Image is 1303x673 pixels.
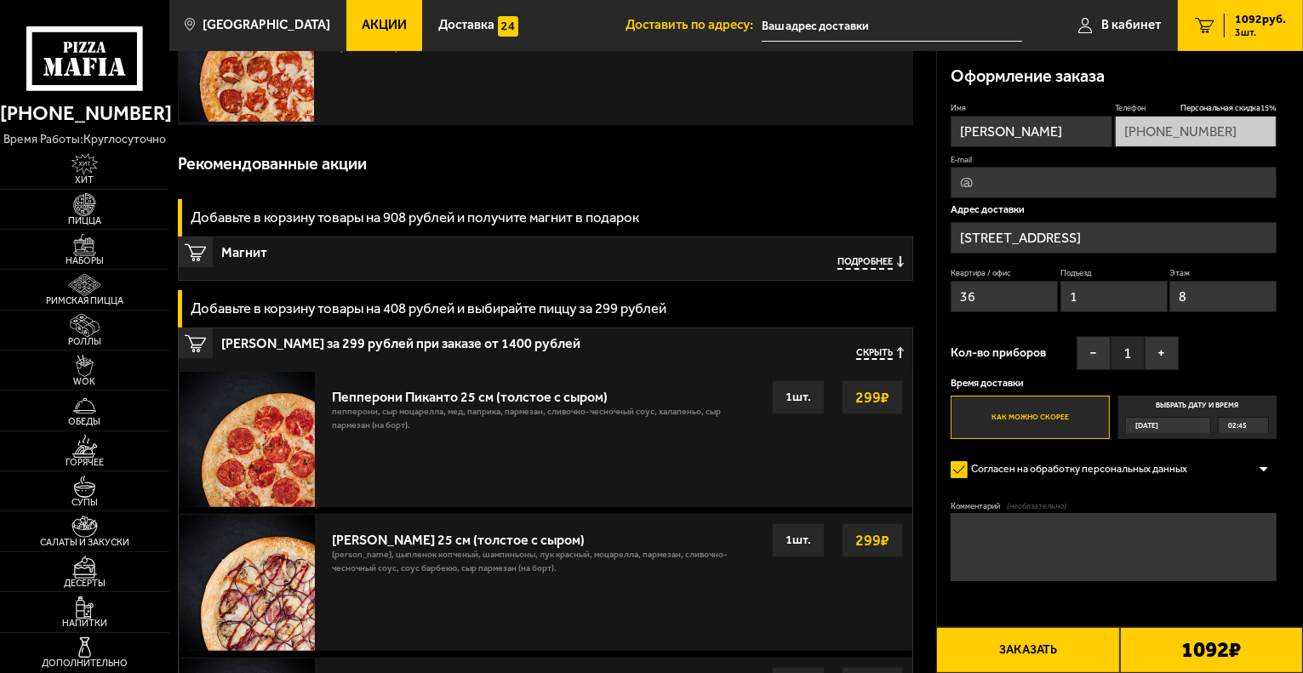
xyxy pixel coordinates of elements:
[332,548,758,584] p: [PERSON_NAME], цыпленок копченый, шампиньоны, лук красный, моцарелла, пармезан, сливочно-чесночны...
[772,380,825,414] div: 1 шт.
[221,328,661,351] span: [PERSON_NAME] за 299 рублей при заказе от 1400 рублей
[951,456,1201,483] label: Согласен на обработку персональных данных
[1180,102,1277,113] span: Персональная скидка 15 %
[856,347,904,360] button: Скрыть
[951,102,1112,113] label: Имя
[438,19,494,31] span: Доставка
[951,154,1277,165] label: E-mail
[762,10,1022,42] span: проспект Металлистов, 23к3
[951,500,1277,511] label: Комментарий
[951,267,1058,278] label: Квартира / офис
[951,396,1110,439] label: Как можно скорее
[362,19,407,31] span: Акции
[179,371,912,507] a: Пепперони Пиканто 25 см (толстое с сыром)пепперони, сыр Моцарелла, мед, паприка, пармезан, сливоч...
[221,237,661,260] span: Магнит
[936,627,1119,673] button: Заказать
[1235,27,1286,37] span: 3 шт.
[1235,14,1286,26] span: 1092 руб.
[332,405,758,441] p: пепперони, сыр Моцарелла, мед, паприка, пармезан, сливочно-чесночный соус, халапеньо, сыр пармеза...
[1169,267,1277,278] label: Этаж
[951,68,1105,85] h3: Оформление заказа
[851,524,894,556] strong: 299 ₽
[191,210,639,225] h3: Добавьте в корзину товары на 908 рублей и получите магнит в подарок
[1101,19,1161,31] span: В кабинет
[1111,336,1145,370] span: 1
[951,116,1112,147] input: Имя
[762,10,1022,42] input: Ваш адрес доставки
[772,523,825,557] div: 1 шт.
[856,347,893,360] span: Скрыть
[191,301,666,316] h3: Добавьте в корзину товары на 408 рублей и выбирайте пиццу за 299 рублей
[951,379,1277,389] p: Время доставки
[626,19,762,31] span: Доставить по адресу:
[1145,336,1179,370] button: +
[1077,336,1111,370] button: −
[203,19,330,31] span: [GEOGRAPHIC_DATA]
[1060,267,1168,278] label: Подъезд
[332,523,758,548] div: [PERSON_NAME] 25 см (толстое с сыром)
[498,16,518,37] img: 15daf4d41897b9f0e9f617042186c801.svg
[951,347,1046,359] span: Кол-во приборов
[1007,500,1066,511] span: (необязательно)
[1118,396,1277,439] label: Выбрать дату и время
[951,167,1277,198] input: @
[851,381,894,413] strong: 299 ₽
[1135,418,1158,433] span: [DATE]
[1115,102,1277,113] label: Телефон
[837,256,893,269] span: Подробнее
[179,514,912,650] a: [PERSON_NAME] 25 см (толстое с сыром)[PERSON_NAME], цыпленок копченый, шампиньоны, лук красный, м...
[1181,639,1241,661] b: 1092 ₽
[332,380,758,405] div: Пепперони Пиканто 25 см (толстое с сыром)
[951,205,1277,215] p: Адрес доставки
[837,256,904,269] button: Подробнее
[1115,116,1277,147] input: +7 (
[178,156,367,173] h3: Рекомендованные акции
[1228,418,1247,433] span: 02:45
